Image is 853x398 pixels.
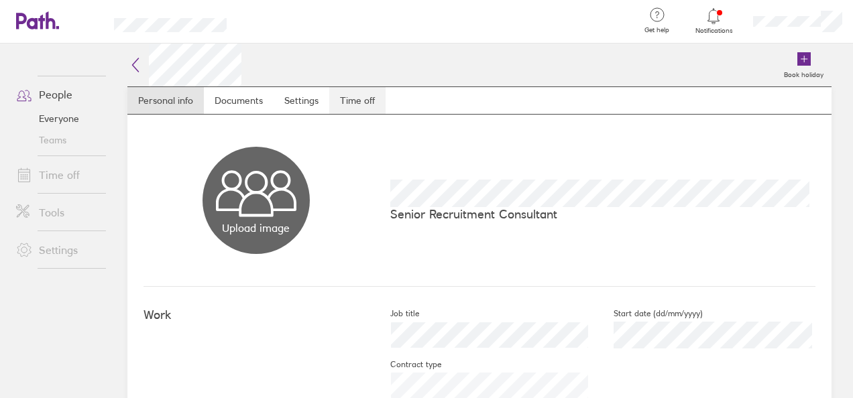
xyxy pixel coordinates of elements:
label: Contract type [369,359,441,370]
label: Start date (dd/mm/yyyy) [592,308,703,319]
a: Time off [329,87,386,114]
a: Personal info [127,87,204,114]
label: Job title [369,308,419,319]
label: Book holiday [776,67,832,79]
span: Notifications [692,27,736,35]
h4: Work [144,308,369,322]
a: Settings [274,87,329,114]
a: Everyone [5,108,113,129]
a: Documents [204,87,274,114]
a: Settings [5,237,113,263]
a: Notifications [692,7,736,35]
a: Time off [5,161,113,188]
a: Teams [5,129,113,151]
a: Book holiday [776,44,832,86]
a: People [5,81,113,108]
span: Get help [635,26,679,34]
a: Tools [5,199,113,226]
p: Senior Recruitment Consultant [390,207,815,221]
